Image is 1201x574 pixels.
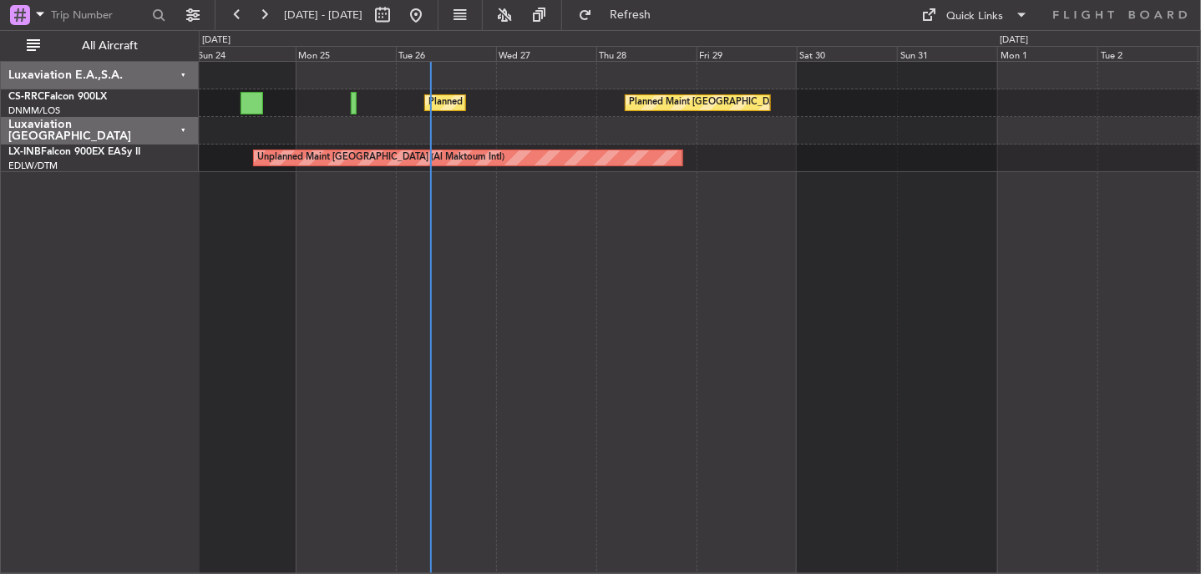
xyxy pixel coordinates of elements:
[296,46,396,61] div: Mon 25
[202,33,231,48] div: [DATE]
[1097,46,1198,61] div: Tue 2
[697,46,797,61] div: Fri 29
[8,147,41,157] span: LX-INB
[429,90,692,115] div: Planned Maint [GEOGRAPHIC_DATA] ([GEOGRAPHIC_DATA])
[8,104,60,117] a: DNMM/LOS
[8,160,58,172] a: EDLW/DTM
[897,46,997,61] div: Sun 31
[947,8,1004,25] div: Quick Links
[284,8,362,23] span: [DATE] - [DATE]
[8,92,107,102] a: CS-RRCFalcon 900LX
[43,40,176,52] span: All Aircraft
[914,2,1037,28] button: Quick Links
[8,92,44,102] span: CS-RRC
[596,46,697,61] div: Thu 28
[51,3,147,28] input: Trip Number
[595,9,666,21] span: Refresh
[496,46,596,61] div: Wed 27
[258,145,505,170] div: Unplanned Maint [GEOGRAPHIC_DATA] (Al Maktoum Intl)
[1000,33,1028,48] div: [DATE]
[630,90,893,115] div: Planned Maint [GEOGRAPHIC_DATA] ([GEOGRAPHIC_DATA])
[396,46,496,61] div: Tue 26
[195,46,295,61] div: Sun 24
[18,33,181,59] button: All Aircraft
[997,46,1097,61] div: Mon 1
[8,147,140,157] a: LX-INBFalcon 900EX EASy II
[797,46,897,61] div: Sat 30
[570,2,671,28] button: Refresh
